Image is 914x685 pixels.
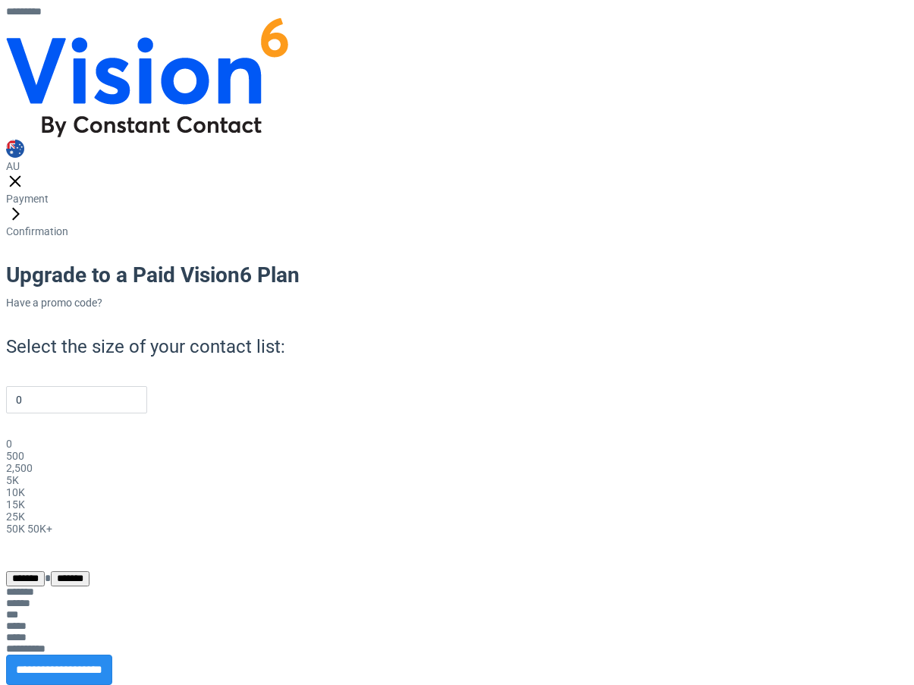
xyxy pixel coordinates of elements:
h1: Upgrade to a Paid Vision6 Plan [6,262,908,289]
span: 25K [6,511,25,523]
span: 5K [6,474,19,486]
a: Have a promo code? [6,297,102,309]
div: Payment [6,193,908,205]
span: 500 [6,450,24,462]
h2: Select the size of your contact list: [6,335,908,359]
span: 15K [6,498,25,511]
span: 10K [6,486,25,498]
div: Confirmation [6,225,908,237]
span: 50K [6,523,25,535]
span: 2,500 [6,462,33,474]
span: 50K+ [27,523,52,535]
span: 0 [6,438,12,450]
div: AU [6,160,908,172]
